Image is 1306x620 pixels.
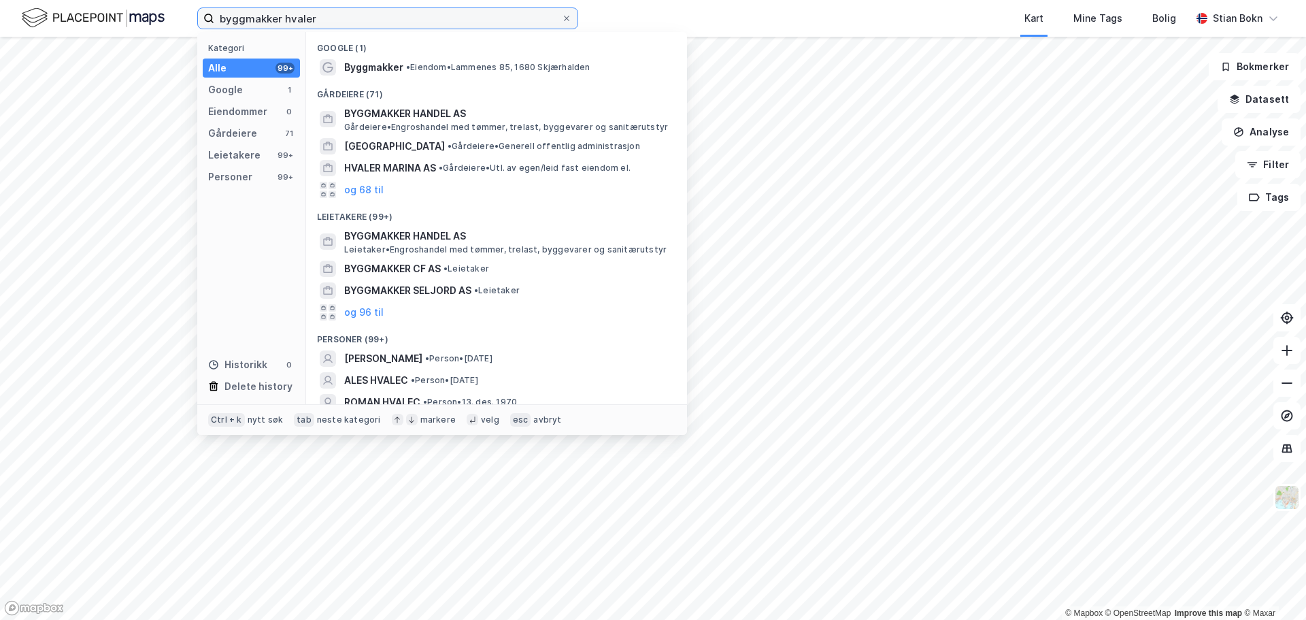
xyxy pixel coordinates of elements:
div: Delete history [224,378,292,395]
span: • [406,62,410,72]
span: BYGGMAKKER SELJORD AS [344,282,471,299]
span: • [474,285,478,295]
div: 99+ [275,63,295,74]
div: Leietakere [208,147,261,163]
div: 0 [284,106,295,117]
span: • [443,263,448,274]
div: Historikk [208,357,267,373]
div: 99+ [275,172,295,182]
a: Improve this map [1175,608,1242,618]
span: • [411,375,415,385]
span: • [448,141,452,151]
a: OpenStreetMap [1105,608,1171,618]
span: Leietaker • Engroshandel med tømmer, trelast, byggevarer og sanitærutstyr [344,244,667,255]
div: Alle [208,60,227,76]
span: Person • 13. des. 1970 [423,397,517,408]
span: Eiendom • Lammenes 85, 1680 Skjærhalden [406,62,590,73]
a: Mapbox [1065,608,1103,618]
span: Leietaker [443,263,489,274]
span: • [423,397,427,407]
div: Gårdeiere (71) [306,78,687,103]
img: Z [1274,485,1300,510]
span: [GEOGRAPHIC_DATA] [344,138,445,154]
button: Datasett [1218,86,1301,113]
div: neste kategori [317,414,381,425]
iframe: Chat Widget [1238,555,1306,620]
div: esc [510,413,531,427]
button: og 68 til [344,182,384,198]
div: nytt søk [248,414,284,425]
div: Leietakere (99+) [306,201,687,225]
div: Eiendommer [208,103,267,120]
span: Person • [DATE] [425,353,492,364]
span: BYGGMAKKER CF AS [344,261,441,277]
div: Stian Bokn [1213,10,1262,27]
div: Kategori [208,43,300,53]
button: Analyse [1222,118,1301,146]
span: ALES HVALEC [344,372,408,389]
span: Gårdeiere • Generell offentlig administrasjon [448,141,640,152]
div: 1 [284,84,295,95]
div: Personer (99+) [306,323,687,348]
span: Gårdeiere • Utl. av egen/leid fast eiendom el. [439,163,631,174]
span: Gårdeiere • Engroshandel med tømmer, trelast, byggevarer og sanitærutstyr [344,122,668,133]
span: HVALER MARINA AS [344,160,436,176]
button: Bokmerker [1209,53,1301,80]
a: Mapbox homepage [4,600,64,616]
span: Leietaker [474,285,520,296]
span: Byggmakker [344,59,403,76]
div: 0 [284,359,295,370]
span: BYGGMAKKER HANDEL AS [344,228,671,244]
div: avbryt [533,414,561,425]
span: Person • [DATE] [411,375,478,386]
div: Mine Tags [1073,10,1122,27]
div: Ctrl + k [208,413,245,427]
div: Personer [208,169,252,185]
div: Google [208,82,243,98]
div: Kontrollprogram for chat [1238,555,1306,620]
button: og 96 til [344,304,384,321]
span: [PERSON_NAME] [344,350,422,367]
div: Gårdeiere [208,125,257,142]
div: tab [294,413,314,427]
span: BYGGMAKKER HANDEL AS [344,105,671,122]
div: Kart [1024,10,1043,27]
button: Filter [1235,151,1301,178]
div: 99+ [275,150,295,161]
button: Tags [1237,184,1301,211]
span: • [439,163,443,173]
div: markere [420,414,456,425]
input: Søk på adresse, matrikkel, gårdeiere, leietakere eller personer [214,8,561,29]
span: • [425,353,429,363]
img: logo.f888ab2527a4732fd821a326f86c7f29.svg [22,6,165,30]
div: Bolig [1152,10,1176,27]
div: Google (1) [306,32,687,56]
div: 71 [284,128,295,139]
span: ROMAN HVALEC [344,394,420,410]
div: velg [481,414,499,425]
